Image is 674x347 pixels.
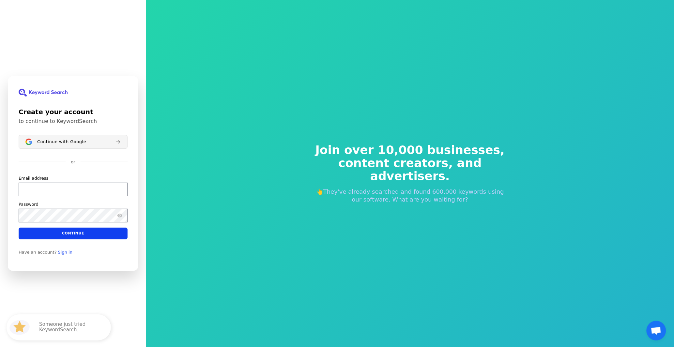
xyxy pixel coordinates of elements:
[37,139,86,144] span: Continue with Google
[19,118,128,125] p: to continue to KeywordSearch
[19,135,128,149] button: Sign in with GoogleContinue with Google
[58,250,72,255] a: Sign in
[19,175,48,181] label: Email address
[19,89,68,97] img: KeywordSearch
[116,212,124,219] button: Show password
[311,188,509,204] p: 👆They've already searched and found 600,000 keywords using our software. What are you waiting for?
[25,139,32,145] img: Sign in with Google
[19,107,128,117] h1: Create your account
[8,316,31,339] img: HubSpot
[19,202,38,207] label: Password
[647,321,666,340] div: Otwarty czat
[19,228,128,239] button: Continue
[19,250,57,255] span: Have an account?
[311,157,509,183] span: content creators, and advertisers.
[39,322,104,333] p: Someone just tried KeywordSearch.
[311,143,509,157] span: Join over 10,000 businesses,
[71,159,75,165] p: or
